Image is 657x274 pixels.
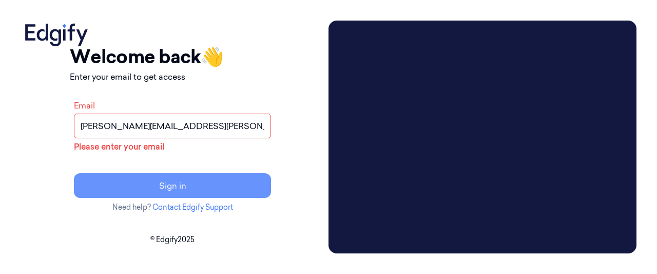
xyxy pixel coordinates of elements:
[74,100,95,111] label: Email
[74,140,271,153] p: Please enter your email
[74,114,271,138] input: name@example.com
[21,234,324,245] p: © Edgify 2025
[70,202,275,213] p: Need help?
[70,70,275,83] p: Enter your email to get access
[74,173,271,198] button: Sign in
[152,203,233,212] a: Contact Edgify Support
[70,43,275,70] h1: Welcome back 👋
